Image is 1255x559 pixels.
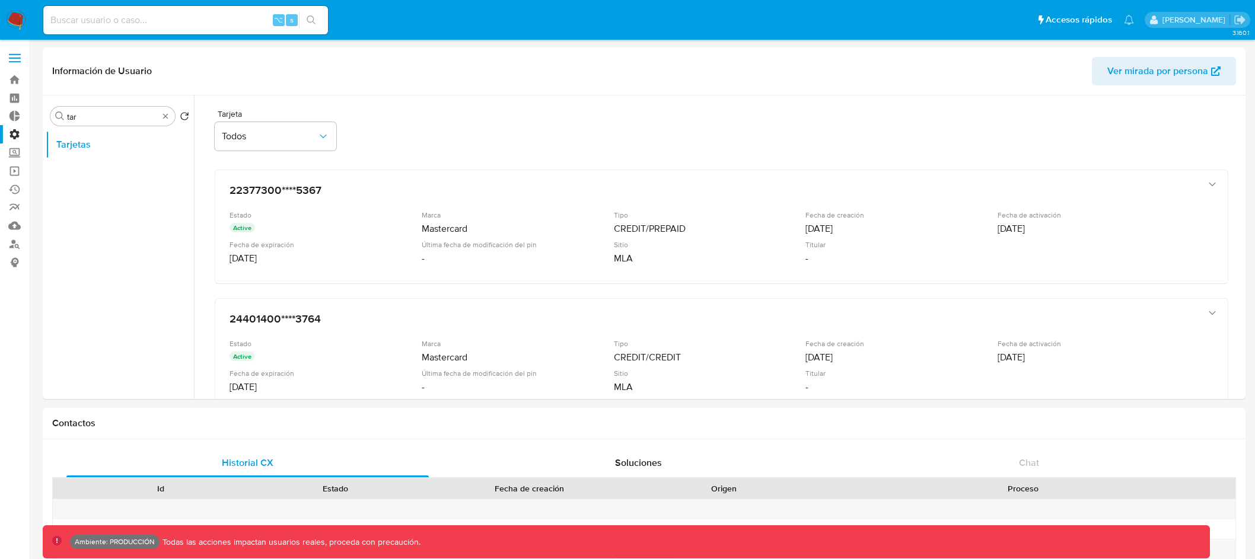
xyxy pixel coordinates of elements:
[274,14,283,25] span: ⌥
[180,111,189,124] button: Volver al orden por defecto
[1046,14,1112,26] span: Accesos rápidos
[819,483,1227,494] div: Proceso
[75,539,155,544] p: Ambiente: PRODUCCIÓN
[67,111,158,122] input: Buscar
[615,456,662,469] span: Soluciones
[1107,57,1208,85] span: Ver mirada por persona
[46,130,194,159] button: Tarjetas
[256,483,414,494] div: Estado
[1124,15,1134,25] a: Notificaciones
[299,12,323,28] button: search-icon
[431,483,628,494] div: Fecha de creación
[1019,456,1039,469] span: Chat
[1092,57,1236,85] button: Ver mirada por persona
[1162,14,1229,25] p: diego.assum@mercadolibre.com
[160,536,421,548] p: Todas las acciones impactan usuarios reales, proceda con precaución.
[52,417,1236,429] h1: Contactos
[645,483,802,494] div: Origen
[82,483,240,494] div: Id
[55,111,65,121] button: Buscar
[290,14,294,25] span: s
[1234,14,1246,26] a: Salir
[222,456,273,469] span: Historial CX
[43,12,328,28] input: Buscar usuario o caso...
[52,65,152,77] h1: Información de Usuario
[161,111,170,121] button: Borrar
